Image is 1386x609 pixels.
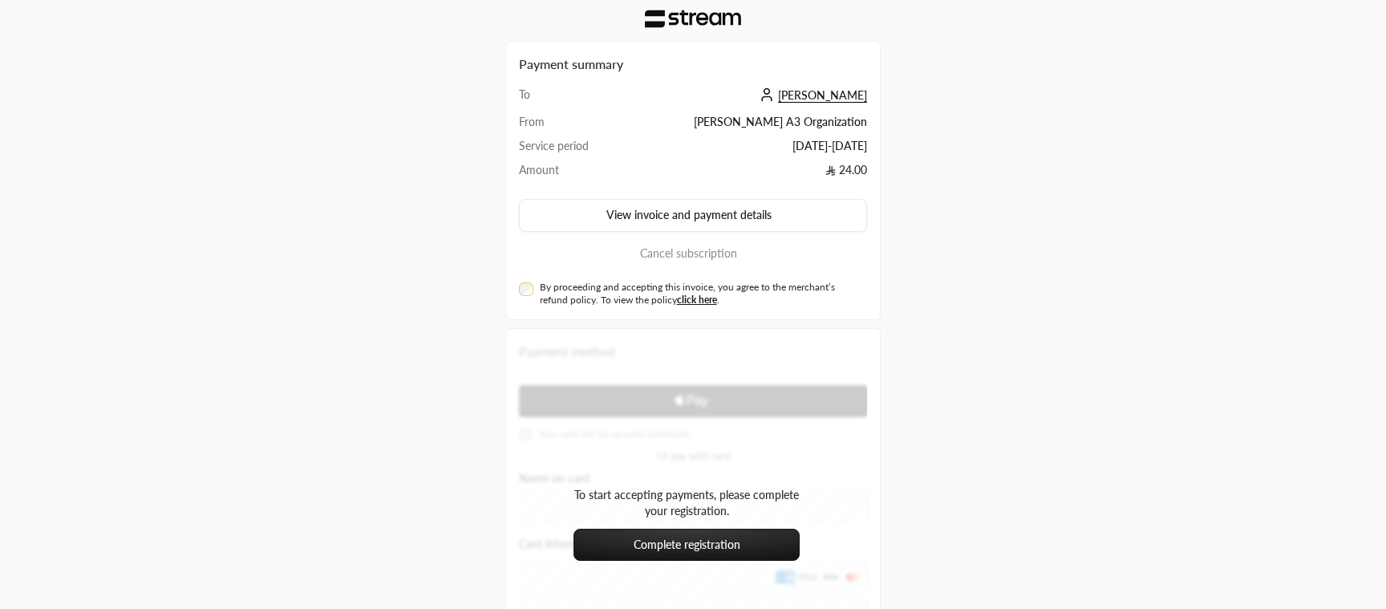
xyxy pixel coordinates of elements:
[778,88,867,103] span: [PERSON_NAME]
[573,487,800,561] span: To start accepting payments, please complete your registration.
[519,138,619,162] td: Service period
[645,10,741,28] img: Company Logo
[619,138,867,162] td: [DATE] - [DATE]
[619,114,867,138] td: [PERSON_NAME] A3 Organization
[756,88,867,102] a: [PERSON_NAME]
[519,87,619,113] td: To
[540,281,861,307] label: By proceeding and accepting this invoice, you agree to the merchant’s refund policy. To view the ...
[677,294,717,306] a: click here
[519,114,619,138] td: From
[519,199,867,233] button: View invoice and payment details
[573,529,800,561] button: Complete registration
[519,245,867,262] button: Cancel subscription
[519,55,867,74] h2: Payment summary
[519,162,619,186] td: Amount
[619,162,867,186] td: 24.00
